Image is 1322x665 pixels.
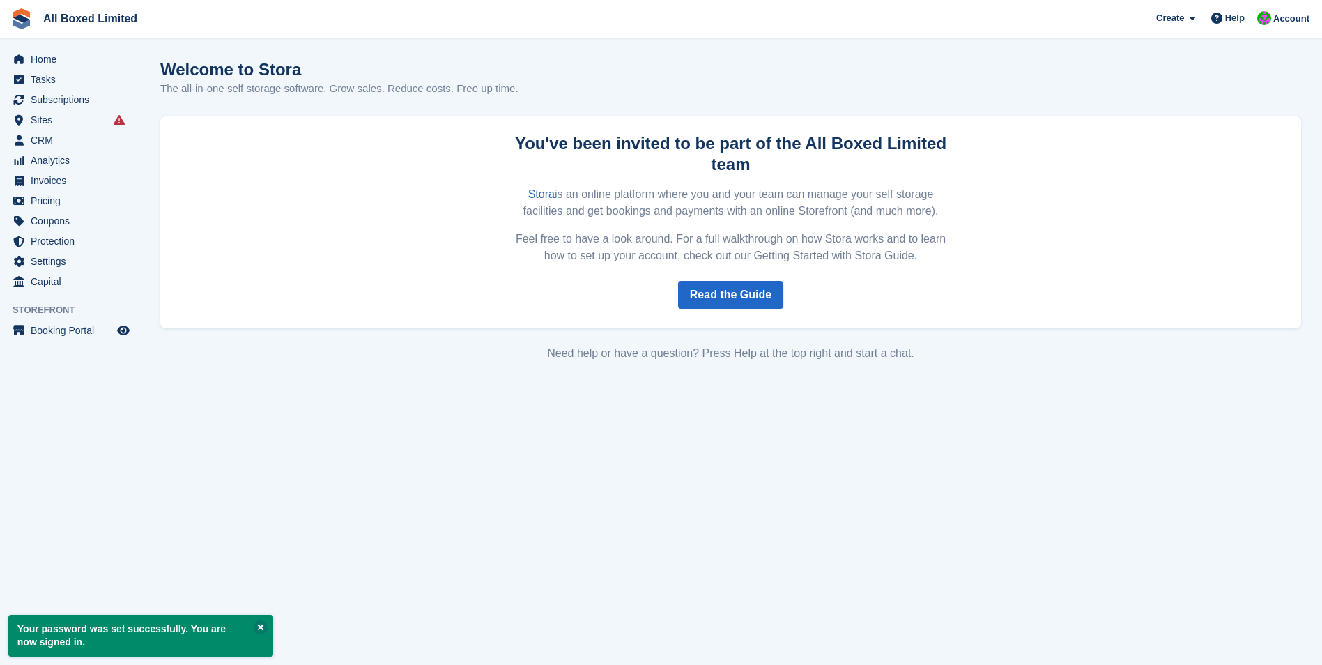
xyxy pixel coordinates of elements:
a: menu [7,151,132,170]
span: Account [1273,12,1309,26]
p: Your password was set successfully. You are now signed in. [8,615,273,657]
a: menu [7,90,132,109]
span: Sites [31,110,114,130]
a: menu [7,70,132,89]
span: Pricing [31,191,114,211]
strong: You've been invited to be part of the All Boxed Limited team [515,134,946,174]
span: Booking Portal [31,321,114,340]
span: Protection [31,231,114,251]
span: Home [31,49,114,69]
a: menu [7,211,132,231]
a: Preview store [115,322,132,339]
a: menu [7,272,132,291]
span: Help [1225,11,1245,25]
img: Eliza Goss [1257,11,1271,25]
a: Stora [528,188,555,200]
a: All Boxed Limited [38,7,143,30]
p: is an online platform where you and your team can manage your self storage facilities and get boo... [511,186,951,220]
h1: Welcome to Stora [160,60,518,79]
span: Subscriptions [31,90,114,109]
span: Storefront [13,303,139,317]
span: Invoices [31,171,114,190]
a: menu [7,130,132,150]
a: menu [7,231,132,251]
span: Coupons [31,211,114,231]
div: Need help or have a question? Press Help at the top right and start a chat. [160,345,1301,362]
a: menu [7,49,132,69]
span: Capital [31,272,114,291]
span: CRM [31,130,114,150]
a: menu [7,110,132,130]
a: menu [7,191,132,211]
span: Settings [31,252,114,271]
p: The all-in-one self storage software. Grow sales. Reduce costs. Free up time. [160,81,518,97]
a: menu [7,171,132,190]
span: Analytics [31,151,114,170]
span: Tasks [31,70,114,89]
img: stora-icon-8386f47178a22dfd0bd8f6a31ec36ba5ce8667c1dd55bd0f319d3a0aa187defe.svg [11,8,32,29]
a: Read the Guide [678,281,783,309]
a: menu [7,252,132,271]
p: Feel free to have a look around. For a full walkthrough on how Stora works and to learn how to se... [511,231,951,264]
a: menu [7,321,132,340]
span: Create [1156,11,1184,25]
i: Smart entry sync failures have occurred [114,114,125,125]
